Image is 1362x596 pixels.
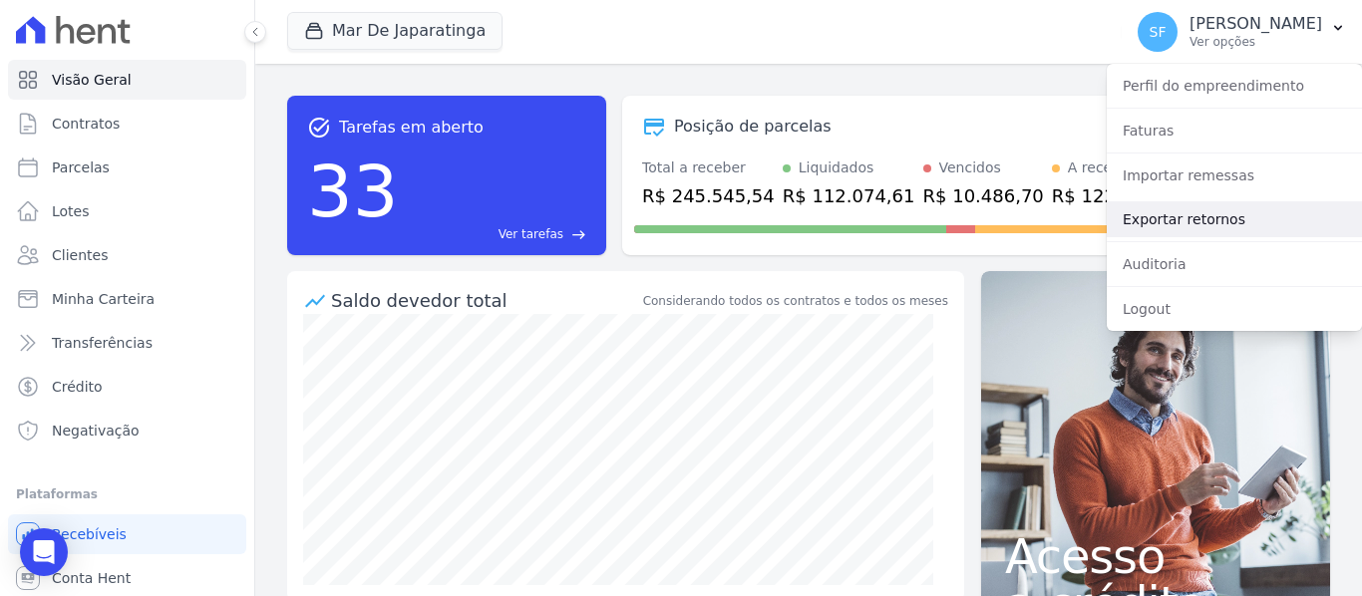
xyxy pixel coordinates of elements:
div: Liquidados [799,157,874,178]
div: Posição de parcelas [674,115,832,139]
span: Transferências [52,333,153,353]
span: Minha Carteira [52,289,155,309]
span: task_alt [307,116,331,140]
a: Minha Carteira [8,279,246,319]
div: 33 [307,140,399,243]
a: Parcelas [8,148,246,187]
a: Perfil do empreendimento [1107,68,1362,104]
span: Lotes [52,201,90,221]
span: Negativação [52,421,140,441]
a: Ver tarefas east [407,225,586,243]
div: R$ 112.074,61 [783,182,915,209]
button: SF [PERSON_NAME] Ver opções [1122,4,1362,60]
a: Lotes [8,191,246,231]
div: Considerando todos os contratos e todos os meses [643,292,948,310]
a: Clientes [8,235,246,275]
a: Transferências [8,323,246,363]
a: Negativação [8,411,246,450]
div: R$ 122.984,23 [1052,182,1185,209]
span: Crédito [52,377,103,397]
a: Crédito [8,367,246,407]
span: Acesso [1005,532,1306,580]
a: Exportar retornos [1107,201,1362,237]
span: Ver tarefas [499,225,563,243]
a: Contratos [8,104,246,144]
div: Total a receber [642,157,775,178]
a: Faturas [1107,113,1362,149]
a: Logout [1107,291,1362,327]
p: Ver opções [1190,34,1322,50]
a: Importar remessas [1107,157,1362,193]
div: R$ 245.545,54 [642,182,775,209]
span: Visão Geral [52,70,132,90]
span: Tarefas em aberto [339,116,484,140]
span: Recebíveis [52,524,127,544]
a: Auditoria [1107,246,1362,282]
a: Recebíveis [8,514,246,554]
div: Plataformas [16,482,238,506]
div: A receber [1068,157,1136,178]
span: Contratos [52,114,120,134]
div: Saldo devedor total [331,287,639,314]
div: Open Intercom Messenger [20,528,68,576]
button: Mar De Japaratinga [287,12,503,50]
span: Conta Hent [52,568,131,588]
div: R$ 10.486,70 [923,182,1044,209]
p: [PERSON_NAME] [1190,14,1322,34]
span: Clientes [52,245,108,265]
span: Parcelas [52,157,110,177]
div: Vencidos [939,157,1001,178]
span: SF [1150,25,1167,39]
a: Visão Geral [8,60,246,100]
span: east [571,227,586,242]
